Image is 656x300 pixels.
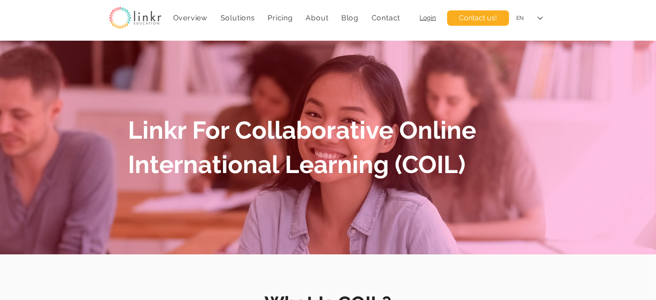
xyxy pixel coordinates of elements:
[306,14,328,22] span: About
[510,8,549,28] div: Language Selector: English
[517,14,524,22] div: EN
[216,9,260,27] div: Solutions
[109,7,161,29] img: linkr_logo_transparentbg.png
[169,9,212,27] a: Overview
[221,14,255,22] span: Solutions
[169,9,405,27] nav: Site
[128,116,477,179] span: Linkr For Collaborative Online International Learning (COIL)
[372,14,401,22] span: Contact
[173,14,208,22] span: Overview
[337,9,363,27] a: Blog
[367,9,405,27] a: Contact
[341,14,359,22] span: Blog
[459,13,497,23] span: Contact us!
[447,10,509,26] a: Contact us!
[268,14,293,22] span: Pricing
[301,9,333,27] div: About
[420,14,436,21] a: Login
[263,9,297,27] a: Pricing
